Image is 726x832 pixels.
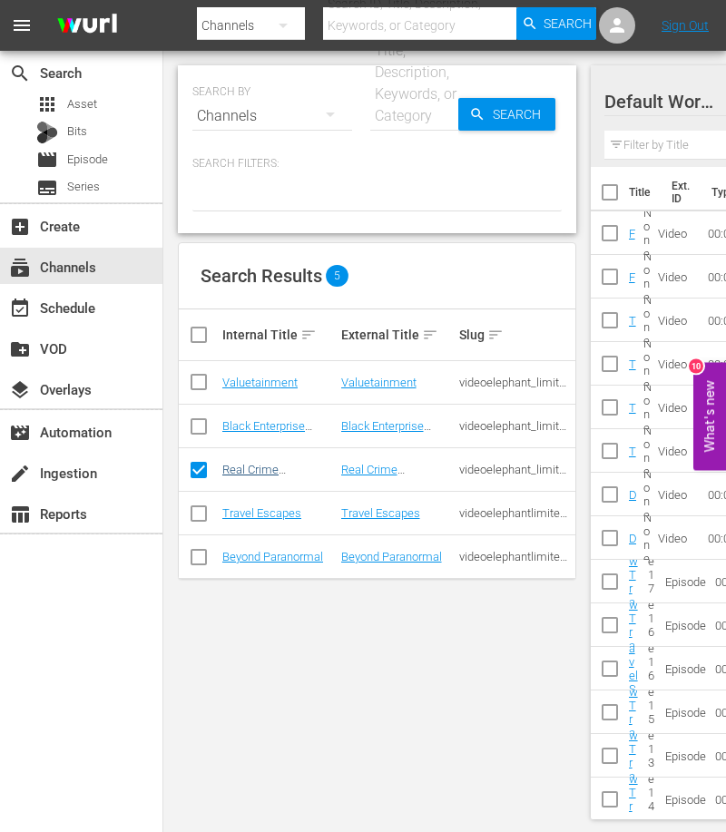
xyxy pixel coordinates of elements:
div: videoelephant_limited_blackenterprisestreamingnetwork_1 [459,419,573,433]
a: Valuetainment [222,376,298,389]
a: Travel Escapes Summer 15 Seconds [629,445,643,785]
button: Search [458,98,555,131]
td: Episode [658,734,708,778]
div: External Title [341,324,455,346]
div: Channels [192,91,352,142]
a: Travel Escapes Summer 10 Seconds [629,401,643,741]
a: FlyAway Travel Escapes 15 Seconds [629,270,643,638]
a: Beyond Paranormal [222,550,323,563]
button: Open Feedback Widget [693,362,726,470]
div: videoelephantlimited_beyondparanormal_1 [459,550,573,563]
span: Episode [36,149,58,171]
span: Episode [67,151,108,169]
td: Video [651,211,701,255]
span: Asset [36,93,58,115]
a: Raw Travel S02E16 [629,573,638,764]
a: FlyAway Travel Escapes 10 Seconds [629,227,643,594]
td: raw_travel_s02e14_1920x1080_en [641,778,658,821]
span: sort [300,327,317,343]
span: Channels [9,257,31,279]
div: Slug [459,324,573,346]
p: Search Filters: [192,156,562,171]
td: Video [651,299,701,342]
a: Real Crime Uncovered by VideoElephant (PKA Crime Files) [222,463,324,517]
span: Automation [9,422,31,444]
div: videoelephant_limited_crimefiles_1 [459,463,573,476]
span: Search [486,98,555,131]
td: Video [651,342,701,386]
td: Episode [658,690,708,734]
a: Travel Escapes [222,506,301,520]
th: Ext. ID [661,167,701,218]
span: Overlays [9,379,31,401]
td: None [636,211,651,255]
div: Bits [36,122,58,143]
a: Travel Escapes Water 10 Seconds_1 [629,314,643,654]
td: Video [651,429,701,473]
td: Episode [658,603,708,647]
a: Travel Escapes Water 15 Seconds [629,357,643,670]
span: Schedule [9,298,31,319]
a: Black Enterprise Streaming Network [222,419,321,446]
div: Search ID, Title, Description, Keywords, or Category [370,18,458,127]
td: raw_travel_s02e13_1920x1080_en [641,734,658,778]
div: videoelephantlimited_travelescapes_1 [459,506,573,520]
span: Search [544,7,592,40]
a: Sign Out [662,18,709,33]
div: 10 [689,358,703,373]
span: Asset [67,95,97,113]
span: Create [9,216,31,238]
td: Episode [658,560,708,603]
th: Title [629,167,661,218]
td: raw_travel_s02e16_1920x1080_en [641,647,658,690]
td: None [636,429,651,473]
span: sort [487,327,504,343]
td: None [636,255,651,299]
a: Travel Escapes [341,506,420,520]
img: ans4CAIJ8jUAAAAAAAAAAAAAAAAAAAAAAAAgQb4GAAAAAAAAAAAAAAAAAAAAAAAAJMjXAAAAAAAAAAAAAAAAAAAAAAAAgAT5G... [44,5,131,47]
td: None [636,299,651,342]
td: Episode [658,778,708,821]
a: Beyond Paranormal [341,550,442,563]
span: sort [422,327,438,343]
span: Series [67,178,100,196]
td: Video [651,255,701,299]
div: videoelephant_limited_valuetainment_1 [459,376,573,389]
a: Real Crime Uncovered by VideoElephant [341,463,415,504]
td: Video [651,516,701,560]
span: 5 [326,265,348,287]
td: Video [651,386,701,429]
td: None [636,386,651,429]
a: Valuetainment [341,376,417,389]
td: Episode [658,647,708,690]
td: None [636,473,651,516]
div: Internal Title [222,324,336,346]
td: None [636,342,651,386]
span: Ingestion [9,463,31,485]
td: raw_travel_s02e16_1920x1080_en [641,603,658,647]
span: Bits [67,122,87,141]
a: Black Enterprise Streaming Network [341,419,440,446]
span: menu [11,15,33,36]
td: Video [651,473,701,516]
span: Series [36,177,58,199]
span: VOD [9,338,31,360]
td: None [636,516,651,560]
button: Search [516,7,596,40]
td: raw_travel_s02e15_1920x1080_en [641,690,658,734]
span: Reports [9,504,31,525]
span: Search [9,63,31,84]
span: Search Results [201,265,322,287]
td: raw_travel_s02e17_1920x1080_en [641,560,658,603]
